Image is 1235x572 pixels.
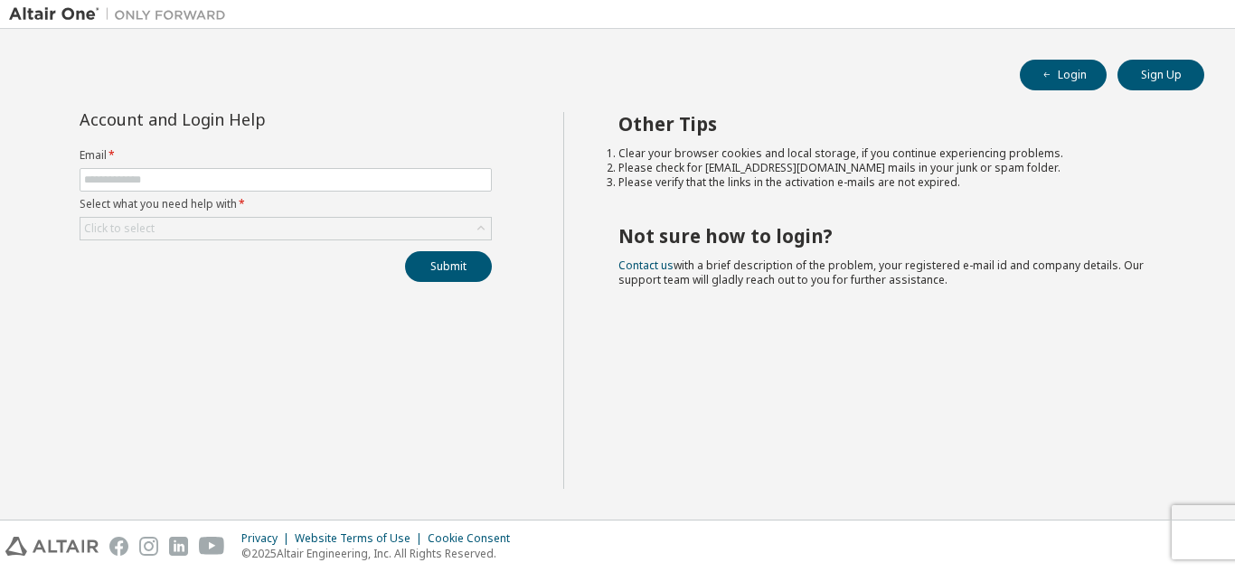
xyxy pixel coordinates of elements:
[241,531,295,546] div: Privacy
[109,537,128,556] img: facebook.svg
[405,251,492,282] button: Submit
[1020,60,1107,90] button: Login
[84,221,155,236] div: Click to select
[1117,60,1204,90] button: Sign Up
[5,537,99,556] img: altair_logo.svg
[80,148,492,163] label: Email
[80,112,410,127] div: Account and Login Help
[618,175,1173,190] li: Please verify that the links in the activation e-mails are not expired.
[618,258,674,273] a: Contact us
[618,112,1173,136] h2: Other Tips
[295,531,428,546] div: Website Terms of Use
[9,5,235,23] img: Altair One
[241,546,521,561] p: © 2025 Altair Engineering, Inc. All Rights Reserved.
[618,224,1173,248] h2: Not sure how to login?
[618,146,1173,161] li: Clear your browser cookies and local storage, if you continue experiencing problems.
[80,218,491,239] div: Click to select
[169,537,188,556] img: linkedin.svg
[139,537,158,556] img: instagram.svg
[199,537,225,556] img: youtube.svg
[428,531,521,546] div: Cookie Consent
[618,161,1173,175] li: Please check for [EMAIL_ADDRESS][DOMAIN_NAME] mails in your junk or spam folder.
[80,197,492,211] label: Select what you need help with
[618,258,1144,287] span: with a brief description of the problem, your registered e-mail id and company details. Our suppo...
